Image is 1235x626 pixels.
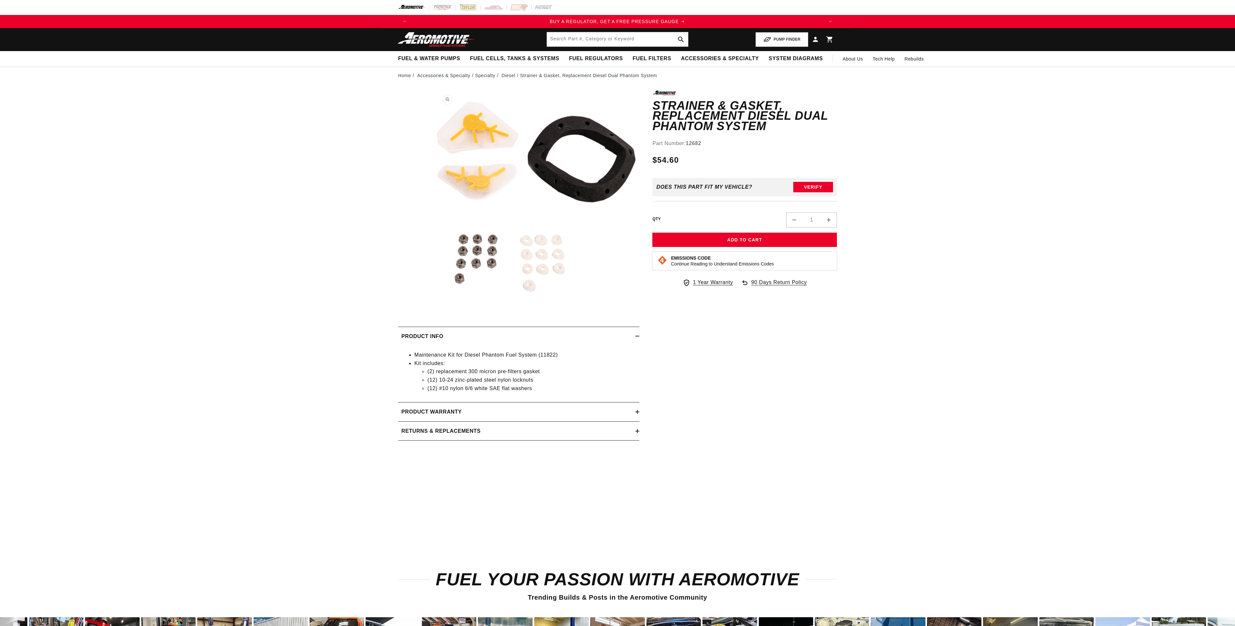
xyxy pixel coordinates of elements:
span: Accessories & Specialty [681,55,759,62]
summary: Tech Help [868,51,900,67]
div: 1 of 4 [411,18,824,25]
h2: Fuel Your Passion with Aeromotive [398,572,837,587]
span: $54.60 [652,154,679,166]
span: System Diagrams [769,55,823,62]
button: search button [674,32,688,47]
h1: Strainer & Gasket, Replacement Diesel Dual Phantom System [652,101,837,131]
summary: Product Info [398,327,639,346]
span: 90 Days Return Policy [751,278,807,293]
summary: Rebuilds [900,51,929,67]
span: BUY A REGULATOR, GET A FREE PRESSURE GAUGE [550,19,679,24]
li: Accessories & Specialty [417,72,475,79]
summary: Returns & replacements [398,422,639,441]
span: Fuel & Water Pumps [398,55,460,62]
nav: breadcrumbs [398,72,837,79]
summary: Fuel & Water Pumps [393,51,465,66]
p: Continue Reading to Understand Emissions Codes [671,261,774,267]
li: (2) replacement 300 micron pre-filters gasket [427,367,636,376]
h2: Returns & replacements [401,427,480,435]
h2: Product warranty [401,408,462,416]
span: Fuel Filters [632,55,671,62]
span: About Us [843,56,863,61]
input: Search by Part Number, Category or Keyword [547,32,688,47]
div: Part Number: [652,139,837,148]
a: BUY A REGULATOR, GET A FREE PRESSURE GAUGE [411,18,824,25]
summary: Fuel Regulators [564,51,628,66]
span: 1 Year Warranty [693,278,733,287]
h2: Product Info [401,332,443,341]
img: Emissions code [657,255,668,265]
a: 90 Days Return Policy [741,278,807,293]
label: QTY [652,216,661,222]
summary: Product warranty [398,402,639,421]
slideshow-component: Translation missing: en.sections.announcements.announcement_bar [382,15,853,28]
span: Rebuilds [905,55,924,62]
summary: Accessories & Specialty [676,51,764,66]
div: Announcement [411,18,824,25]
div: Does This part fit My vehicle? [656,184,752,190]
button: Verify [793,182,833,192]
li: (12) 10-24 zinc-plated steel nylon locknuts [427,376,636,384]
a: Diesel [502,72,516,79]
summary: System Diagrams [764,51,827,66]
span: Trending Builds & Posts in the Aeromotive Community [528,594,707,601]
button: Add to Cart [652,233,837,247]
summary: Fuel Filters [628,51,676,66]
span: Tech Help [873,55,895,62]
li: Maintenance Kit for Diesel Phantom Fuel System (11822) [414,351,636,359]
button: Emissions CodeContinue Reading to Understand Emissions Codes [671,255,774,267]
li: (12) #10 nylon 6/6 white SAE flat washers [427,384,636,393]
strong: 12682 [686,141,701,146]
button: PUMP FINDER [756,32,808,47]
li: Strainer & Gasket, Replacement Diesel Dual Phantom System [520,72,657,79]
a: Home [398,72,411,79]
li: Specialty [475,72,500,79]
button: Translation missing: en.sections.announcements.next_announcement [824,15,837,28]
li: Kit includes: [414,359,636,392]
span: Fuel Regulators [569,55,623,62]
media-gallery: Gallery Viewer [398,90,639,313]
button: Translation missing: en.sections.announcements.previous_announcement [398,15,411,28]
span: Fuel Cells, Tanks & Systems [470,55,559,62]
summary: Fuel Cells, Tanks & Systems [465,51,564,66]
a: 1 Year Warranty [683,278,733,287]
img: Aeromotive [396,32,477,47]
a: About Us [838,51,868,67]
strong: Emissions Code [671,255,711,261]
